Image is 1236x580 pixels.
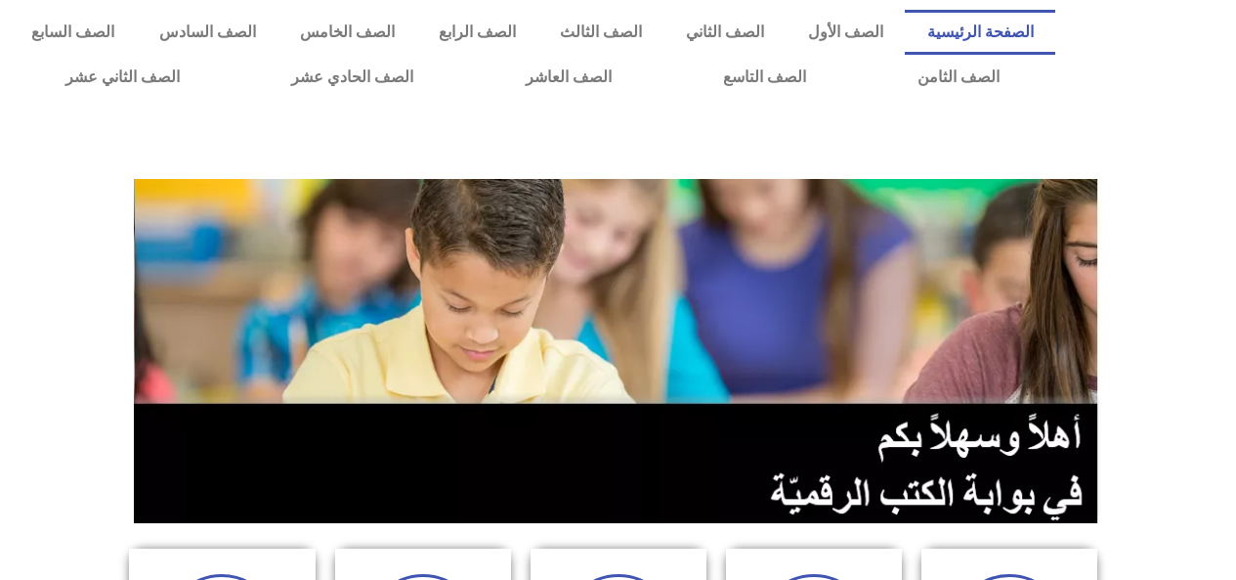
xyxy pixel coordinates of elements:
[905,10,1055,55] a: الصفحة الرئيسية
[786,10,905,55] a: الصف الأول
[10,55,235,100] a: الصف الثاني عشر
[10,10,137,55] a: الصف السابع
[416,10,537,55] a: الصف الرابع
[862,55,1055,100] a: الصف الثامن
[137,10,277,55] a: الصف السادس
[235,55,469,100] a: الصف الحادي عشر
[663,10,786,55] a: الصف الثاني
[470,55,667,100] a: الصف العاشر
[277,10,416,55] a: الصف الخامس
[537,10,663,55] a: الصف الثالث
[667,55,862,100] a: الصف التاسع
